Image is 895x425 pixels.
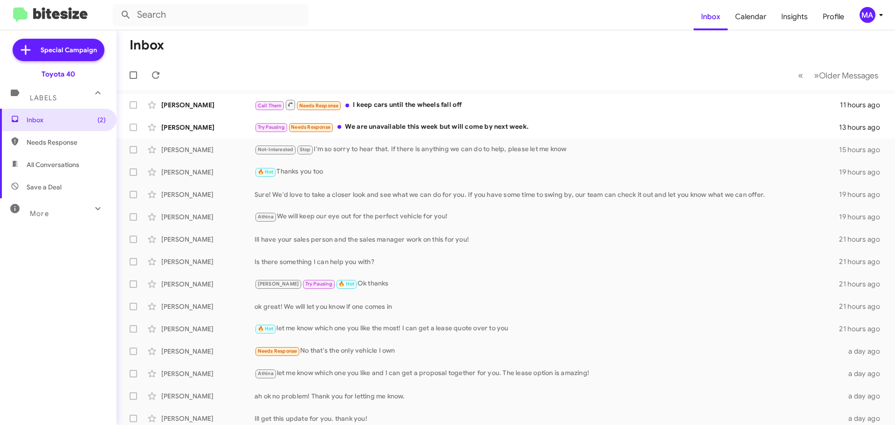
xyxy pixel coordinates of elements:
[300,146,311,153] span: Stop
[808,66,884,85] button: Next
[258,214,274,220] span: Athina
[27,138,106,147] span: Needs Response
[258,348,297,354] span: Needs Response
[258,326,274,332] span: 🔥 Hot
[130,38,164,53] h1: Inbox
[839,190,888,199] div: 19 hours ago
[255,99,840,111] div: I keep cars until the wheels fall off
[793,66,884,85] nav: Page navigation example
[27,160,79,169] span: All Conversations
[305,281,332,287] span: Try Pausing
[840,100,888,110] div: 11 hours ago
[839,212,888,222] div: 19 hours ago
[258,103,282,109] span: Call Them
[113,4,309,26] input: Search
[161,212,255,222] div: [PERSON_NAME]
[41,70,75,79] div: Toyota 40
[255,190,839,199] div: Sure! We'd love to take a closer look and see what we can do for you. If you have some time to sw...
[161,347,255,356] div: [PERSON_NAME]
[97,115,106,125] span: (2)
[13,39,104,61] a: Special Campaign
[798,70,803,81] span: «
[839,279,888,289] div: 21 hours ago
[814,70,819,81] span: »
[258,169,274,175] span: 🔥 Hot
[161,123,255,132] div: [PERSON_NAME]
[839,302,888,311] div: 21 hours ago
[30,209,49,218] span: More
[161,167,255,177] div: [PERSON_NAME]
[338,281,354,287] span: 🔥 Hot
[255,346,843,356] div: No that's the only vehicle I own
[161,145,255,154] div: [PERSON_NAME]
[161,100,255,110] div: [PERSON_NAME]
[258,124,285,130] span: Try Pausing
[843,414,888,423] div: a day ago
[839,145,888,154] div: 15 hours ago
[161,235,255,244] div: [PERSON_NAME]
[839,235,888,244] div: 21 hours ago
[815,3,852,30] a: Profile
[27,182,62,192] span: Save a Deal
[819,70,878,81] span: Older Messages
[255,257,839,266] div: Is there something I can help you with?
[291,124,330,130] span: Needs Response
[41,45,97,55] span: Special Campaign
[255,211,839,222] div: We will keep our eye out for the perfect vehicle for you!
[792,66,809,85] button: Previous
[843,391,888,401] div: a day ago
[161,369,255,378] div: [PERSON_NAME]
[255,167,839,177] div: Thanks you too
[255,279,839,289] div: Ok thanks
[852,7,885,23] button: MA
[255,122,839,132] div: We are unavailable this week but will come by next week.
[255,414,843,423] div: Ill get this update for you. thank you!
[843,347,888,356] div: a day ago
[255,235,839,244] div: Ill have your sales person and the sales manager work on this for you!
[839,123,888,132] div: 13 hours ago
[255,391,843,401] div: ah ok no problem! Thank you for letting me know.
[258,281,299,287] span: [PERSON_NAME]
[255,368,843,379] div: let me know which one you like and I can get a proposal together for you. The lease option is ama...
[839,167,888,177] div: 19 hours ago
[161,302,255,311] div: [PERSON_NAME]
[728,3,774,30] a: Calendar
[839,257,888,266] div: 21 hours ago
[255,144,839,155] div: I'm so sorry to hear that. If there is anything we can do to help, please let me know
[161,324,255,334] div: [PERSON_NAME]
[258,146,294,153] span: Not-Interested
[161,414,255,423] div: [PERSON_NAME]
[839,324,888,334] div: 21 hours ago
[30,94,57,102] span: Labels
[774,3,815,30] a: Insights
[860,7,875,23] div: MA
[161,190,255,199] div: [PERSON_NAME]
[161,391,255,401] div: [PERSON_NAME]
[258,370,274,376] span: Athina
[843,369,888,378] div: a day ago
[299,103,339,109] span: Needs Response
[161,279,255,289] div: [PERSON_NAME]
[27,115,106,125] span: Inbox
[161,257,255,266] div: [PERSON_NAME]
[255,302,839,311] div: ok great! We will let you know if one comes in
[694,3,728,30] a: Inbox
[255,323,839,334] div: let me know which one you like the most! I can get a lease quote over to you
